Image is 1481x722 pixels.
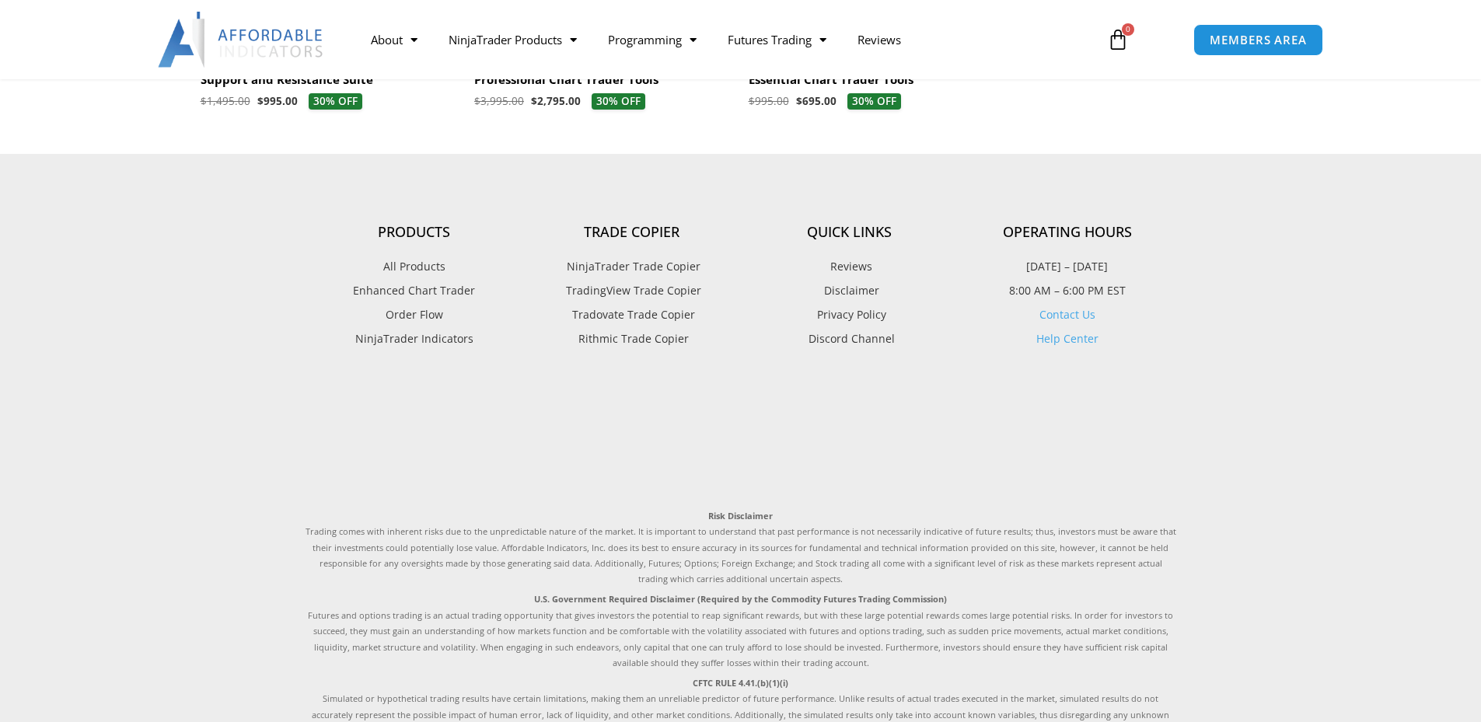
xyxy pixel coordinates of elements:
[474,94,480,108] span: $
[813,305,886,325] span: Privacy Policy
[201,72,459,93] a: Support and Resistance Suite
[563,256,700,277] span: NinjaTrader Trade Copier
[959,281,1176,301] p: 8:00 AM – 6:00 PM EST
[531,94,537,108] span: $
[309,93,362,110] span: 30% OFF
[741,224,959,241] h4: Quick Links
[796,94,837,108] bdi: 695.00
[741,281,959,301] a: Disclaimer
[847,93,901,110] span: 30% OFF
[383,256,445,277] span: All Products
[1210,34,1307,46] span: MEMBERS AREA
[531,94,581,108] bdi: 2,795.00
[306,256,523,277] a: All Products
[749,72,1008,93] a: Essential Chart Trader Tools
[1039,307,1095,322] a: Contact Us
[820,281,879,301] span: Disclaimer
[568,305,695,325] span: Tradovate Trade Copier
[201,94,207,108] span: $
[749,94,789,108] bdi: 995.00
[749,94,755,108] span: $
[474,94,524,108] bdi: 3,995.00
[523,256,741,277] a: NinjaTrader Trade Copier
[959,256,1176,277] p: [DATE] – [DATE]
[693,677,788,689] strong: CFTC RULE 4.41.(b)(1)(i)
[306,591,1176,671] p: Futures and options trading is an actual trading opportunity that gives investors the potential t...
[523,224,741,241] h4: Trade Copier
[386,305,443,325] span: Order Flow
[158,12,325,68] img: LogoAI | Affordable Indicators – NinjaTrader
[355,22,1089,58] nav: Menu
[1122,23,1134,36] span: 0
[592,22,712,58] a: Programming
[741,305,959,325] a: Privacy Policy
[201,72,459,88] h2: Support and Resistance Suite
[474,72,733,93] a: Professional Chart Trader Tools
[805,329,895,349] span: Discord Channel
[306,329,523,349] a: NinjaTrader Indicators
[306,305,523,325] a: Order Flow
[474,72,733,88] h2: Professional Chart Trader Tools
[959,224,1176,241] h4: Operating Hours
[523,281,741,301] a: TradingView Trade Copier
[433,22,592,58] a: NinjaTrader Products
[741,256,959,277] a: Reviews
[1193,24,1323,56] a: MEMBERS AREA
[741,329,959,349] a: Discord Channel
[842,22,917,58] a: Reviews
[523,305,741,325] a: Tradovate Trade Copier
[749,72,1008,88] h2: Essential Chart Trader Tools
[306,384,1176,493] iframe: Customer reviews powered by Trustpilot
[306,224,523,241] h4: Products
[355,22,433,58] a: About
[257,94,298,108] bdi: 995.00
[306,281,523,301] a: Enhanced Chart Trader
[712,22,842,58] a: Futures Trading
[1084,17,1152,62] a: 0
[257,94,264,108] span: $
[796,94,802,108] span: $
[708,510,773,521] strong: Risk Disclaimer
[575,329,689,349] span: Rithmic Trade Copier
[562,281,701,301] span: TradingView Trade Copier
[826,256,872,277] span: Reviews
[353,281,475,301] span: Enhanced Chart Trader
[592,93,645,110] span: 30% OFF
[355,329,473,349] span: NinjaTrader Indicators
[534,593,947,605] strong: U.S. Government Required Disclaimer (Required by the Commodity Futures Trading Commission)
[1036,331,1099,346] a: Help Center
[201,94,250,108] bdi: 1,495.00
[306,508,1176,588] p: Trading comes with inherent risks due to the unpredictable nature of the market. It is important ...
[523,329,741,349] a: Rithmic Trade Copier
